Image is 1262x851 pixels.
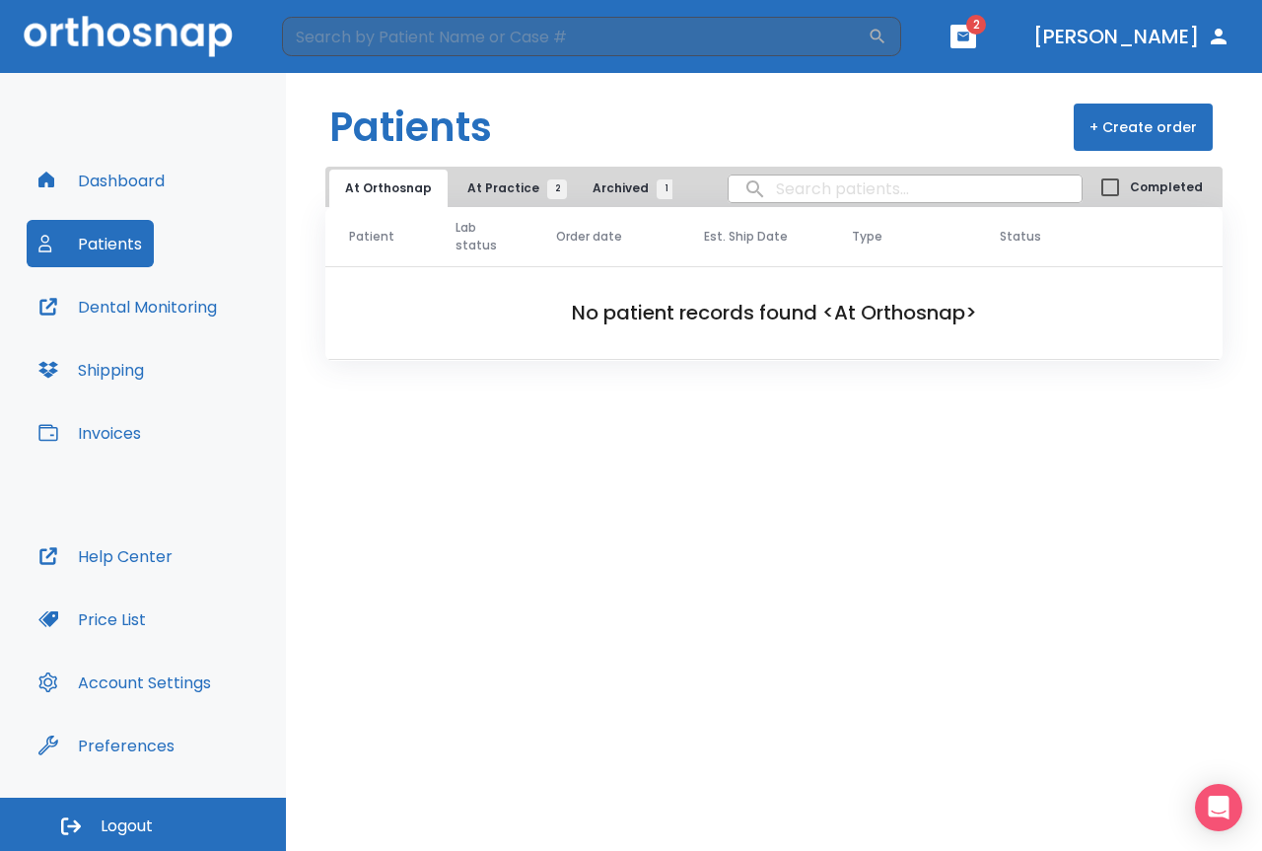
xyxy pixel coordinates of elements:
[1074,104,1213,151] button: + Create order
[1195,784,1242,831] div: Open Intercom Messenger
[27,722,186,769] button: Preferences
[27,409,153,457] button: Invoices
[282,17,868,56] input: Search by Patient Name or Case #
[27,220,154,267] button: Patients
[329,170,672,207] div: tabs
[704,228,788,246] span: Est. Ship Date
[593,179,666,197] span: Archived
[27,283,229,330] button: Dental Monitoring
[547,179,567,199] span: 2
[1025,19,1238,54] button: [PERSON_NAME]
[24,16,233,56] img: Orthosnap
[27,346,156,393] button: Shipping
[729,170,1082,208] input: search
[27,659,223,706] button: Account Settings
[556,228,622,246] span: Order date
[357,298,1191,327] h2: No patient records found <At Orthosnap>
[467,179,557,197] span: At Practice
[852,228,882,246] span: Type
[1130,178,1203,196] span: Completed
[329,98,492,157] h1: Patients
[27,157,176,204] button: Dashboard
[27,532,184,580] button: Help Center
[329,170,448,207] button: At Orthosnap
[27,596,158,643] button: Price List
[657,179,676,199] span: 1
[349,228,394,246] span: Patient
[456,219,509,254] span: Lab status
[966,15,986,35] span: 2
[1000,228,1041,246] span: Status
[101,816,153,837] span: Logout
